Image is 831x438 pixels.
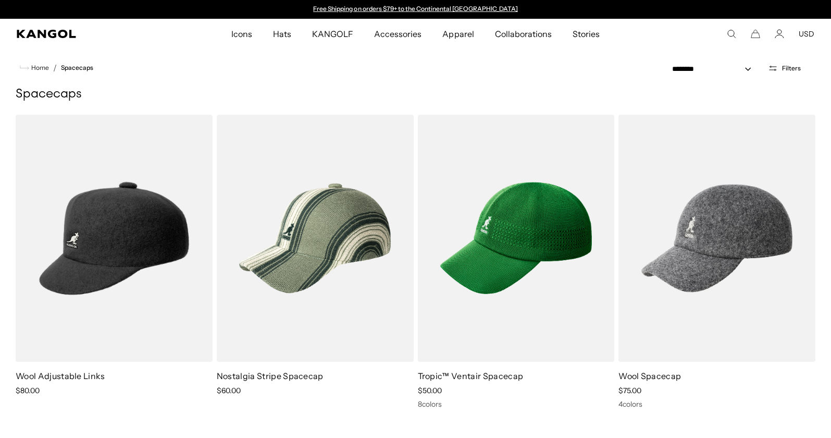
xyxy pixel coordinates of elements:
[16,386,40,395] span: $80.00
[618,399,815,409] div: 4 colors
[418,371,524,381] a: Tropic™ Ventair Spacecap
[418,115,615,362] img: Tropic™ Ventair Spacecap
[29,64,49,71] span: Home
[217,371,324,381] a: Nostalgia Stripe Spacecap
[618,115,815,362] img: Wool Spacecap
[273,19,291,49] span: Hats
[432,19,484,49] a: Apparel
[418,399,615,409] div: 8 colors
[263,19,302,49] a: Hats
[308,5,523,14] slideshow-component: Announcement bar
[16,371,105,381] a: Wool Adjustable Links
[782,65,801,72] span: Filters
[485,19,562,49] a: Collaborations
[61,64,93,71] a: Spacecaps
[762,64,807,73] button: Open filters
[16,87,815,102] h1: Spacecaps
[573,19,600,49] span: Stories
[751,29,760,39] button: Cart
[302,19,364,49] a: KANGOLF
[313,5,518,13] a: Free Shipping on orders $79+ to the Continental [GEOGRAPHIC_DATA]
[49,62,57,74] li: /
[442,19,474,49] span: Apparel
[308,5,523,14] div: Announcement
[217,115,414,362] img: Nostalgia Stripe Spacecap
[727,29,736,39] summary: Search here
[495,19,552,49] span: Collaborations
[668,64,762,75] select: Sort by: Featured
[16,115,213,362] img: Wool Adjustable Links
[312,19,353,49] span: KANGOLF
[418,386,442,395] span: $50.00
[17,30,153,38] a: Kangol
[308,5,523,14] div: 1 of 2
[618,386,641,395] span: $75.00
[217,386,241,395] span: $60.00
[20,63,49,72] a: Home
[775,29,784,39] a: Account
[618,371,681,381] a: Wool Spacecap
[364,19,432,49] a: Accessories
[374,19,421,49] span: Accessories
[231,19,252,49] span: Icons
[221,19,263,49] a: Icons
[799,29,814,39] button: USD
[562,19,610,49] a: Stories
